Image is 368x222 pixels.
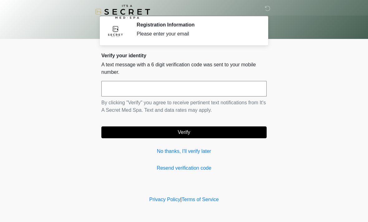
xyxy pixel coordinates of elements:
[137,30,257,38] div: Please enter your email
[180,197,182,202] a: |
[182,197,219,202] a: Terms of Service
[137,22,257,28] h2: Registration Information
[101,53,267,59] h2: Verify your identity
[149,197,181,202] a: Privacy Policy
[106,22,125,40] img: Agent Avatar
[95,5,150,19] img: It's A Secret Med Spa Logo
[101,99,267,114] p: By clicking "Verify" you agree to receive pertinent text notifications from It's A Secret Med Spa...
[101,126,267,138] button: Verify
[101,164,267,172] a: Resend verification code
[101,61,267,76] p: A text message with a 6 digit verification code was sent to your mobile number.
[101,148,267,155] a: No thanks, I'll verify later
